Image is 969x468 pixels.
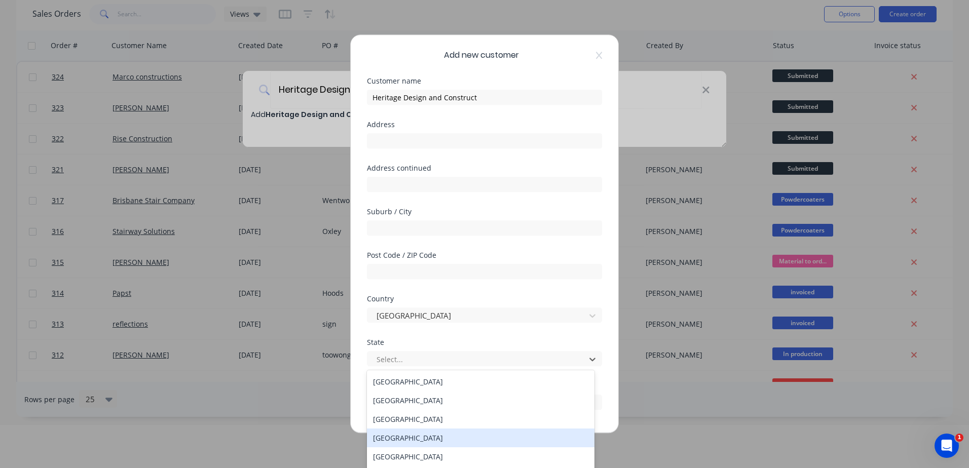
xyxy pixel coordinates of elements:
[367,295,602,302] div: Country
[444,49,519,61] span: Add new customer
[935,434,959,458] iframe: Intercom live chat
[367,165,602,172] div: Address continued
[367,121,602,128] div: Address
[367,391,594,410] div: [GEOGRAPHIC_DATA]
[367,208,602,215] div: Suburb / City
[367,372,594,391] div: [GEOGRAPHIC_DATA]
[367,428,594,447] div: [GEOGRAPHIC_DATA]
[367,410,594,428] div: [GEOGRAPHIC_DATA]
[955,434,963,442] span: 1
[367,447,594,466] div: [GEOGRAPHIC_DATA]
[367,252,602,259] div: Post Code / ZIP Code
[367,77,602,85] div: Customer name
[367,339,602,346] div: State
